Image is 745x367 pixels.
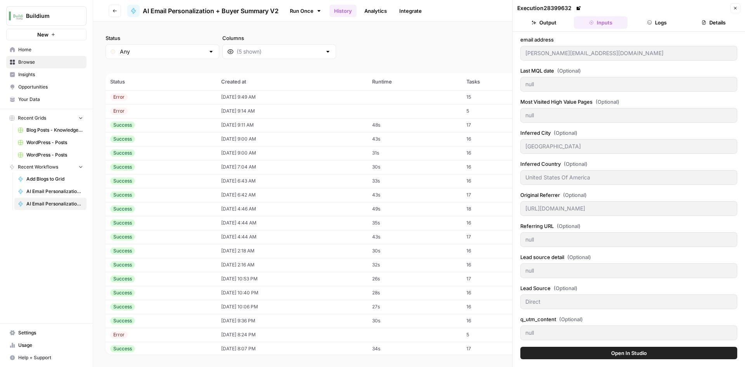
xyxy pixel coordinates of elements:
a: AI Email Personalization + Buyer Summary V2 [14,198,87,210]
div: Success [110,219,135,226]
div: Execution 28399632 [517,4,582,12]
span: Browse [18,59,83,66]
div: Success [110,317,135,324]
td: [DATE] 2:18 AM [217,244,367,258]
span: Opportunities [18,83,83,90]
td: [DATE] 4:44 AM [217,216,367,230]
td: [DATE] 10:40 PM [217,286,367,300]
span: Blog Posts - Knowledge Base.csv [26,127,83,134]
div: Success [110,261,135,268]
label: email address [520,36,737,43]
span: AI Email Personalization + Buyer Summary V2 [143,6,279,16]
td: 16 [462,132,536,146]
div: Error [110,108,128,115]
div: Success [110,247,135,254]
button: Inputs [574,16,627,29]
button: Details [687,16,740,29]
a: Analytics [360,5,392,17]
td: 16 [462,174,536,188]
td: 49s [367,202,462,216]
a: Settings [6,327,87,339]
span: AI Email Personalization + Buyer Summary V2 [26,200,83,207]
div: Success [110,191,135,198]
a: AI Email Personalization + Buyer Summary V2 [127,5,279,17]
div: Success [110,345,135,352]
span: (Optional) [557,222,580,230]
button: Recent Workflows [6,161,87,173]
span: Insights [18,71,83,78]
td: 16 [462,244,536,258]
span: Help + Support [18,354,83,361]
td: [DATE] 8:24 PM [217,328,367,342]
a: History [329,5,357,17]
td: 30s [367,160,462,174]
button: Recent Grids [6,112,87,124]
label: Columns [222,34,336,42]
td: 43s [367,230,462,244]
th: Created at [217,73,367,90]
td: [DATE] 8:07 PM [217,342,367,356]
td: 16 [462,286,536,300]
div: Success [110,303,135,310]
td: 35s [367,216,462,230]
div: Success [110,136,135,143]
span: (Optional) [559,346,583,354]
span: (Optional) [596,98,619,106]
button: Workspace: Buildium [6,6,87,26]
div: Success [110,289,135,296]
div: Success [110,150,135,157]
a: Blog Posts - Knowledge Base.csv [14,124,87,136]
span: Recent Grids [18,115,46,122]
span: (Optional) [554,284,577,292]
td: [DATE] 6:43 AM [217,174,367,188]
span: (Optional) [564,160,587,168]
div: Error [110,331,128,338]
td: 43s [367,132,462,146]
td: [DATE] 9:49 AM [217,90,367,104]
td: [DATE] 7:04 AM [217,160,367,174]
td: 43s [367,188,462,202]
td: 16 [462,146,536,160]
a: Usage [6,339,87,351]
span: (Optional) [554,129,577,137]
td: [DATE] 9:14 AM [217,104,367,118]
span: (Optional) [563,191,587,199]
span: Settings [18,329,83,336]
div: Success [110,122,135,129]
span: Home [18,46,83,53]
td: 16 [462,300,536,314]
label: Original Referrer [520,191,737,199]
label: q_utm_content [520,315,737,323]
span: AI Email Personalization + Buyer Summary [26,188,83,195]
span: WordPress - Posts [26,151,83,158]
span: Usage [18,342,83,349]
td: 18 [462,202,536,216]
td: 32s [367,258,462,272]
td: 15 [462,90,536,104]
div: Error [110,94,128,101]
label: Last MQL date [520,67,737,75]
td: [DATE] 9:36 PM [217,314,367,328]
span: Buildium [26,12,73,20]
button: Help + Support [6,351,87,364]
label: Inferred Country [520,160,737,168]
td: 26s [367,272,462,286]
div: Success [110,233,135,240]
span: Add Blogs to Grid [26,176,83,183]
span: (Optional) [557,67,581,75]
span: (Optional) [567,253,591,261]
a: WordPress - Posts [14,136,87,149]
td: [DATE] 9:00 AM [217,146,367,160]
button: Logs [631,16,684,29]
th: Tasks [462,73,536,90]
td: 48s [367,118,462,132]
span: WordPress - Posts [26,139,83,146]
input: (5 shown) [237,48,322,56]
td: [DATE] 6:42 AM [217,188,367,202]
td: 16 [462,258,536,272]
td: 30s [367,244,462,258]
td: 16 [462,216,536,230]
a: Run Once [285,4,326,17]
label: c_utm_content [520,346,737,354]
a: Browse [6,56,87,68]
